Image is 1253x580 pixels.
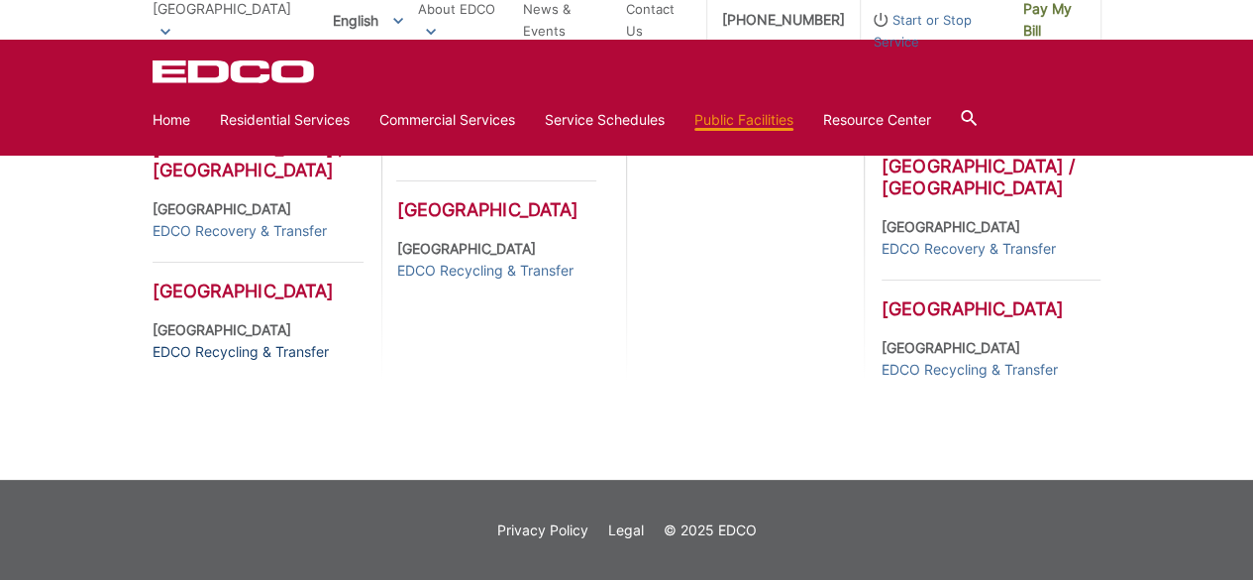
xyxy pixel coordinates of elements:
[882,359,1058,381] a: EDCO Recycling & Transfer
[153,109,190,131] a: Home
[153,262,365,302] h3: [GEOGRAPHIC_DATA]
[608,520,644,541] a: Legal
[882,137,1100,199] h3: [GEOGRAPHIC_DATA] / [GEOGRAPHIC_DATA]
[220,109,350,131] a: Residential Services
[882,218,1020,235] strong: [GEOGRAPHIC_DATA]
[396,240,535,257] strong: [GEOGRAPHIC_DATA]
[153,321,291,338] strong: [GEOGRAPHIC_DATA]
[664,520,757,541] p: © 2025 EDCO
[318,4,418,37] span: English
[153,220,327,242] a: EDCO Recovery & Transfer
[545,109,665,131] a: Service Schedules
[153,59,317,83] a: EDCD logo. Return to the homepage.
[882,339,1020,356] strong: [GEOGRAPHIC_DATA]
[396,260,573,282] a: EDCO Recycling & Transfer
[153,341,329,363] a: EDCO Recycling & Transfer
[497,520,588,541] a: Privacy Policy
[882,280,1100,320] h3: [GEOGRAPHIC_DATA]
[694,109,793,131] a: Public Facilities
[153,200,291,217] strong: [GEOGRAPHIC_DATA]
[379,109,515,131] a: Commercial Services
[396,180,596,221] h3: [GEOGRAPHIC_DATA]
[823,109,931,131] a: Resource Center
[882,238,1056,260] a: EDCO Recovery & Transfer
